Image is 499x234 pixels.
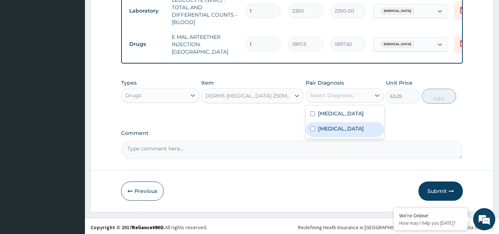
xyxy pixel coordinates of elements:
div: Redefining Heath Insurance in [GEOGRAPHIC_DATA] using Telemedicine and Data Science! [298,224,493,231]
strong: Copyright © 2017 . [90,224,165,231]
label: [MEDICAL_DATA] [318,110,364,117]
label: Types [121,80,137,86]
div: We're Online! [399,212,462,219]
textarea: Type your message and hit 'Enter' [4,156,141,182]
td: E MAL ARTEETHER INJECTION. [GEOGRAPHIC_DATA] [168,30,242,59]
span: [MEDICAL_DATA] [380,7,415,15]
div: DERMS [MEDICAL_DATA] 250MG [205,92,291,99]
button: Previous [121,182,164,201]
div: Minimize live chat window [121,4,139,21]
label: Unit Price [386,79,413,87]
button: Submit [418,182,463,201]
label: [MEDICAL_DATA] [318,125,364,132]
div: Chat with us now [38,41,124,51]
label: Item [201,79,214,87]
a: RelianceHMO [132,224,164,231]
label: Comment [121,130,463,136]
span: [MEDICAL_DATA] [380,41,415,48]
label: Pair Diagnosis [306,79,344,87]
img: d_794563401_company_1708531726252_794563401 [14,37,30,55]
div: Drugs [125,92,141,99]
p: How may I help you today? [399,220,462,226]
td: Laboratory [126,4,168,18]
td: Drugs [126,37,168,51]
span: We're online! [43,70,102,145]
button: Add [422,89,456,104]
div: Select Diagnosis [310,92,353,99]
